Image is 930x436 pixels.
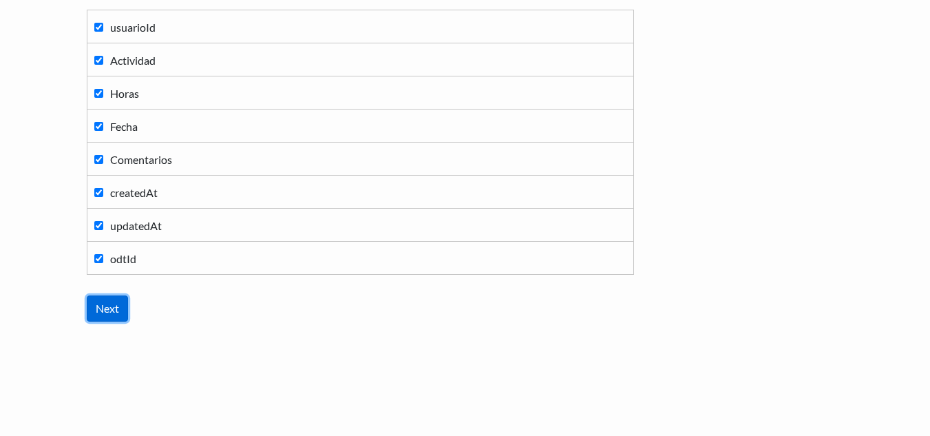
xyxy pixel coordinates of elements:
input: Horas [94,89,103,98]
input: odtId [94,254,103,263]
span: Fecha [110,120,138,133]
input: Fecha [94,122,103,131]
span: Actividad [110,54,156,67]
iframe: Drift Widget Chat Controller [861,367,913,419]
input: Actividad [94,56,103,65]
span: odtId [110,252,136,265]
span: usuarioId [110,21,156,34]
input: usuarioId [94,23,103,32]
span: Comentarios [110,153,172,166]
input: Next [87,295,128,322]
input: updatedAt [94,221,103,230]
input: createdAt [94,188,103,197]
span: Horas [110,87,139,100]
span: updatedAt [110,219,162,232]
input: Comentarios [94,155,103,164]
span: createdAt [110,186,158,199]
